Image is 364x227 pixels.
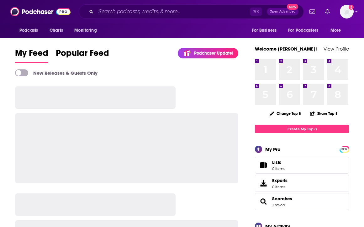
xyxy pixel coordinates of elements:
[79,4,304,19] div: Search podcasts, credits, & more...
[287,4,298,10] span: New
[255,157,349,174] a: Lists
[255,175,349,192] a: Exports
[272,178,288,183] span: Exports
[349,5,354,10] svg: Add a profile image
[284,24,327,36] button: open menu
[56,48,109,63] a: Popular Feed
[70,24,105,36] button: open menu
[15,69,98,76] a: New Releases & Guests Only
[257,179,270,188] span: Exports
[257,197,270,206] a: Searches
[288,26,318,35] span: For Podcasters
[19,26,38,35] span: Podcasts
[272,203,285,207] a: 3 saved
[340,5,354,19] button: Show profile menu
[45,24,67,36] a: Charts
[10,6,71,18] img: Podchaser - Follow, Share and Rate Podcasts
[15,48,48,63] a: My Feed
[326,24,349,36] button: open menu
[307,6,318,17] a: Show notifications dropdown
[255,46,317,52] a: Welcome [PERSON_NAME]!
[257,161,270,170] span: Lists
[250,8,262,16] span: ⌘ K
[340,147,348,151] a: PRO
[50,26,63,35] span: Charts
[266,110,305,117] button: Change Top 8
[255,125,349,133] a: Create My Top 8
[310,107,338,120] button: Share Top 8
[270,10,296,13] span: Open Advanced
[247,24,284,36] button: open menu
[15,24,46,36] button: open menu
[255,193,349,210] span: Searches
[340,5,354,19] img: User Profile
[323,6,332,17] a: Show notifications dropdown
[330,26,341,35] span: More
[340,5,354,19] span: Logged in as RebeccaThomas9000
[252,26,277,35] span: For Business
[272,159,281,165] span: Lists
[272,185,288,189] span: 0 items
[272,166,285,171] span: 0 items
[265,146,281,152] div: My Pro
[324,46,349,52] a: View Profile
[15,48,48,62] span: My Feed
[56,48,109,62] span: Popular Feed
[74,26,97,35] span: Monitoring
[267,8,298,15] button: Open AdvancedNew
[340,147,348,152] span: PRO
[194,51,233,56] p: Podchaser Update!
[272,196,292,202] a: Searches
[272,159,285,165] span: Lists
[96,7,250,17] input: Search podcasts, credits, & more...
